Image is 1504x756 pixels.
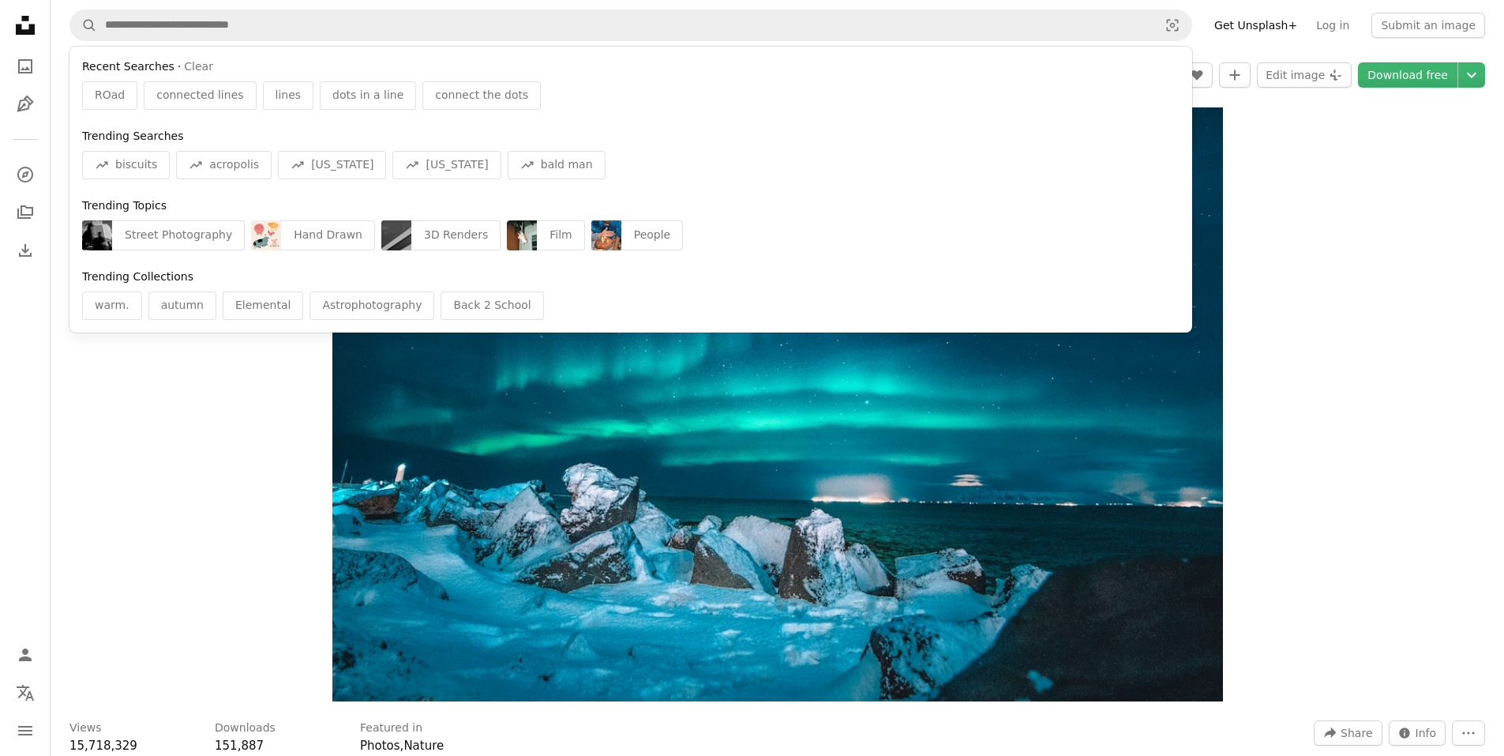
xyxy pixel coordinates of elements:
a: Collections [9,197,41,228]
a: Log in [1307,13,1359,38]
span: Recent Searches [82,59,174,75]
span: Share [1341,721,1372,745]
img: premium_photo-1712935548320-c5b82b36984f [591,220,621,250]
div: Street Photography [112,220,245,250]
span: biscuits [115,157,157,173]
button: Language [9,677,41,709]
button: Stats about this image [1389,720,1446,746]
span: Trending Searches [82,130,183,142]
div: warm. [82,291,142,320]
img: premium_photo-1749548059677-908a98011c1d [381,220,411,250]
img: premium_vector-1738857557550-07f8ae7b8745 [251,220,281,250]
a: Log in / Sign up [9,639,41,671]
div: People [621,220,684,250]
span: [US_STATE] [311,157,373,173]
a: Get Unsplash+ [1205,13,1307,38]
a: Nature [403,739,444,753]
a: Photos [9,51,41,82]
span: dots in a line [332,88,403,103]
button: Like [1181,62,1213,88]
h3: Downloads [215,720,276,736]
a: Download History [9,235,41,266]
h3: Featured in [360,720,422,736]
div: Astrophotography [309,291,434,320]
a: Home — Unsplash [9,9,41,44]
span: bald man [541,157,593,173]
button: Menu [9,715,41,747]
span: , [400,739,404,753]
img: premium_photo-1664457241825-600243040ef5 [507,220,537,250]
a: Explore [9,159,41,190]
span: Info [1416,721,1437,745]
h3: Views [69,720,102,736]
button: Zoom in on this image [332,107,1223,701]
div: 3D Renders [411,220,501,250]
form: Find visuals sitewide [69,9,1192,41]
span: 15,718,329 [69,739,137,753]
span: Trending Topics [82,199,167,212]
div: · [82,59,1180,75]
button: Choose download size [1458,62,1485,88]
span: connected lines [156,88,243,103]
div: Back 2 School [441,291,543,320]
button: Visual search [1153,10,1191,40]
span: Trending Collections [82,270,193,283]
button: Submit an image [1371,13,1485,38]
img: landscape photo of Aurora lights [332,107,1223,701]
div: Film [537,220,584,250]
a: Download free [1358,62,1457,88]
span: [US_STATE] [426,157,488,173]
button: Search Unsplash [70,10,97,40]
img: premium_photo-1728498509310-23faa8d96510 [82,220,112,250]
span: 151,887 [215,739,264,753]
a: Photos [360,739,400,753]
span: connect the dots [435,88,528,103]
span: acropolis [209,157,259,173]
button: Clear [184,59,213,75]
div: Elemental [223,291,303,320]
button: Add to Collection [1219,62,1251,88]
span: lines [276,88,302,103]
div: autumn [148,291,216,320]
div: Hand Drawn [281,220,375,250]
button: Share this image [1314,720,1382,746]
button: More Actions [1452,720,1485,746]
span: ROad [95,88,125,103]
a: Illustrations [9,88,41,120]
button: Edit image [1257,62,1352,88]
